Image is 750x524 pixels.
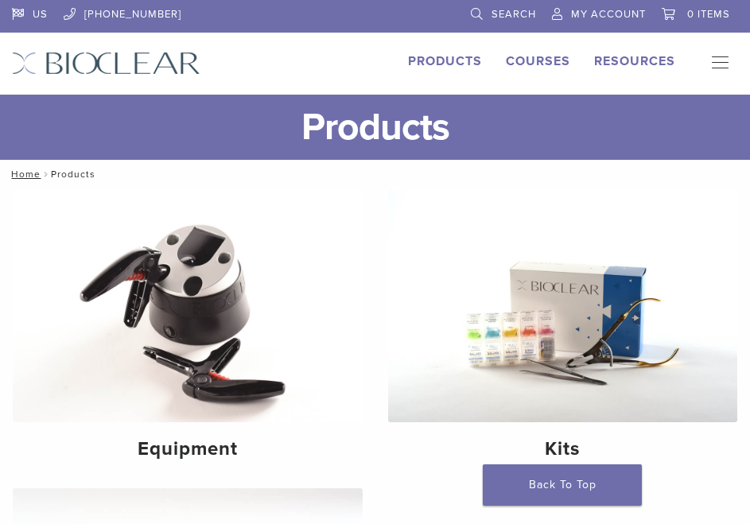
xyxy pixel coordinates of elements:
a: Kits [388,189,738,474]
a: Back To Top [483,464,642,506]
h4: Equipment [25,435,350,464]
img: Equipment [13,189,363,422]
a: Home [6,169,41,180]
a: Equipment [13,189,363,474]
span: My Account [571,8,646,21]
a: Courses [506,53,570,69]
h4: Kits [401,435,725,464]
span: 0 items [687,8,730,21]
span: Search [492,8,536,21]
img: Kits [388,189,738,422]
a: Products [408,53,482,69]
a: Resources [594,53,675,69]
nav: Primary Navigation [699,52,738,76]
span: / [41,170,51,178]
img: Bioclear [12,52,200,75]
